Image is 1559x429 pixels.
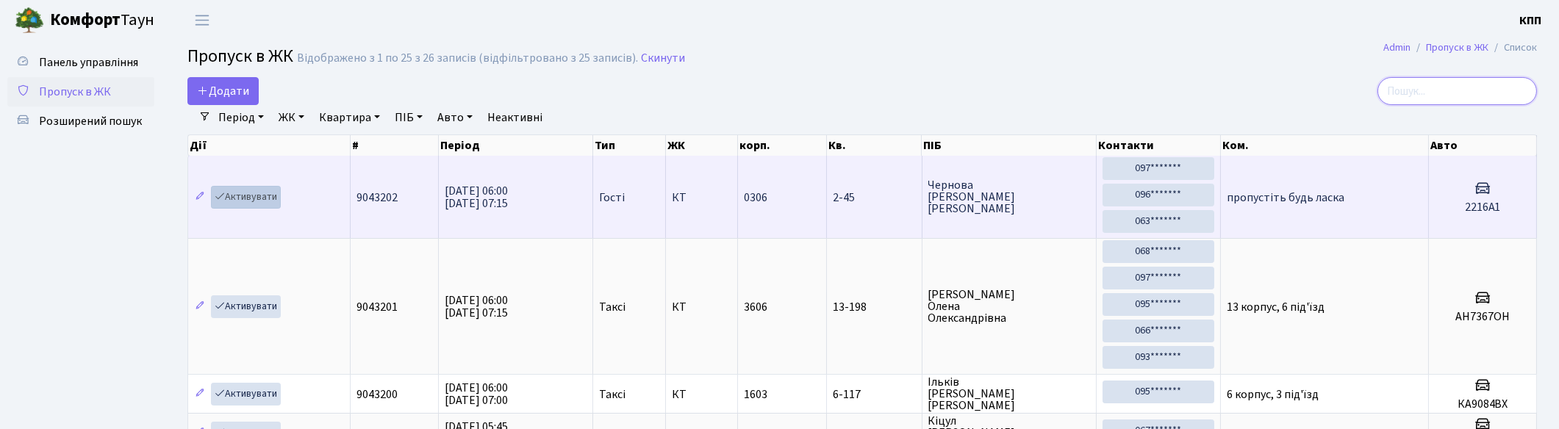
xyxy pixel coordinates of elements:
span: Панель управління [39,54,138,71]
a: Додати [187,77,259,105]
a: Активувати [211,186,281,209]
img: logo.png [15,6,44,35]
th: Авто [1429,135,1537,156]
h5: КА9084ВХ [1435,397,1530,411]
span: Таксі [599,301,626,313]
a: ПІБ [389,105,429,130]
th: Контакти [1097,135,1221,156]
span: Пропуск в ЖК [39,84,111,100]
th: Ком. [1221,135,1429,156]
span: Гості [599,192,625,203]
span: 6 корпус, 3 під'їзд [1227,386,1319,403]
span: КТ [672,301,731,313]
span: [DATE] 06:00 [DATE] 07:00 [445,380,508,408]
th: ПІБ [922,135,1096,156]
span: 3606 [744,299,767,315]
span: КТ [672,389,731,400]
nav: breadcrumb [1361,32,1559,63]
th: Кв. [827,135,922,156]
a: Активувати [211,383,281,405]
span: КТ [672,192,731,203]
span: 1603 [744,386,767,403]
span: Таксі [599,389,626,400]
div: Відображено з 1 по 25 з 26 записів (відфільтровано з 25 записів). [297,51,638,65]
button: Переключити навігацію [184,8,221,32]
a: Авто [431,105,479,130]
li: Список [1488,40,1537,56]
a: Неактивні [481,105,548,130]
span: 13-198 [833,301,915,313]
span: 0306 [744,190,767,206]
th: корп. [738,135,827,156]
span: [PERSON_NAME] Олена Олександрівна [928,289,1090,324]
th: Дії [188,135,351,156]
th: # [351,135,439,156]
span: Чернова [PERSON_NAME] [PERSON_NAME] [928,179,1090,214]
a: Пропуск в ЖК [7,77,154,107]
span: 13 корпус, 6 під'їзд [1227,299,1325,315]
span: [DATE] 06:00 [DATE] 07:15 [445,292,508,321]
a: ЖК [273,105,310,130]
span: 9043200 [356,386,398,403]
span: Ільків [PERSON_NAME] [PERSON_NAME] [928,376,1090,411]
span: 6-117 [833,389,915,400]
th: ЖК [666,135,738,156]
a: Квартира [313,105,386,130]
a: Активувати [211,295,281,318]
span: 9043202 [356,190,398,206]
h5: 2216А1 [1435,201,1530,214]
a: Скинути [641,51,685,65]
span: Пропуск в ЖК [187,43,293,69]
th: Період [439,135,593,156]
span: Додати [197,83,249,99]
a: Період [212,105,270,130]
a: Розширений пошук [7,107,154,136]
th: Тип [593,135,666,156]
span: [DATE] 06:00 [DATE] 07:15 [445,183,508,212]
b: Комфорт [50,8,121,32]
span: Розширений пошук [39,113,142,129]
input: Пошук... [1377,77,1537,105]
span: пропустіть будь ласка [1227,190,1344,206]
span: 9043201 [356,299,398,315]
span: 2-45 [833,192,915,203]
a: Admin [1383,40,1411,55]
a: КПП [1519,12,1541,29]
span: Таун [50,8,154,33]
h5: АН7367ОН [1435,310,1530,324]
a: Пропуск в ЖК [1426,40,1488,55]
a: Панель управління [7,48,154,77]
